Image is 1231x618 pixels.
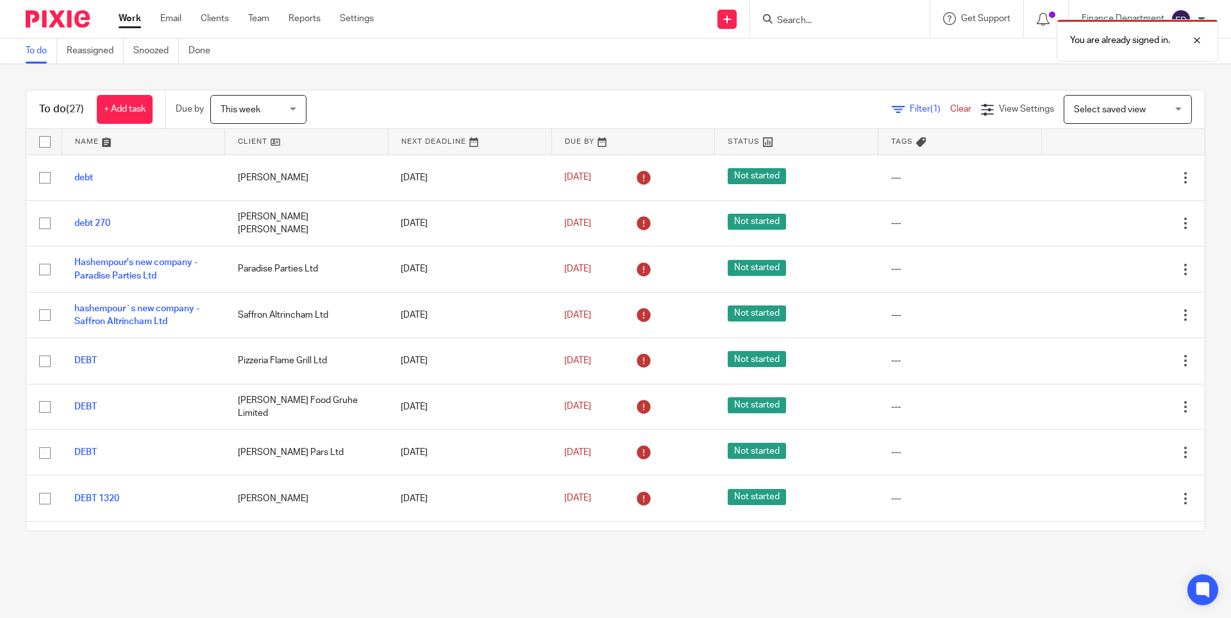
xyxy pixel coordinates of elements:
a: Hashempour's new company - Paradise Parties Ltd [74,258,197,280]
span: [DATE] [564,173,591,182]
span: Not started [728,260,786,276]
span: Not started [728,214,786,230]
div: --- [891,354,1029,367]
td: [DATE] [388,476,551,521]
span: Tags [891,138,913,145]
a: Email [160,12,181,25]
td: [PERSON_NAME] [PERSON_NAME] [225,200,389,246]
a: + Add task [97,95,153,124]
span: Not started [728,168,786,184]
span: [DATE] [564,494,591,502]
span: [DATE] [564,311,591,320]
a: Reassigned [67,39,124,64]
a: debt 270 [74,219,110,228]
td: [DATE] [388,338,551,384]
a: DEBT [74,402,97,411]
p: Due by [176,103,204,116]
td: [DATE] [388,292,551,338]
td: [PERSON_NAME] Food Gruhe Limited [225,384,389,429]
div: --- [891,309,1029,322]
a: Team [248,12,269,25]
div: --- [891,171,1029,184]
h1: To do [39,103,84,116]
td: [DATE] [388,430,551,476]
td: [DATE] [388,521,551,567]
a: Work [119,12,141,25]
a: Clear [950,105,971,114]
p: You are already signed in. [1070,34,1170,47]
span: Filter [910,105,950,114]
span: Not started [728,489,786,505]
span: Not started [728,443,786,459]
a: DEBT 1320 [74,494,119,503]
a: Clients [201,12,229,25]
div: --- [891,217,1029,230]
td: [DATE] [388,384,551,429]
a: To do [26,39,57,64]
a: hashempour`s new company - Saffron Altrincham Ltd [74,304,199,326]
span: Not started [728,351,786,367]
td: [DATE] [388,246,551,292]
td: [DATE] [388,155,551,200]
a: Done [188,39,220,64]
div: --- [891,446,1029,459]
span: [DATE] [564,448,591,457]
td: [PERSON_NAME] [225,155,389,200]
span: (1) [930,105,941,114]
td: [PERSON_NAME] [225,476,389,521]
div: --- [891,400,1029,413]
img: Pixie [26,10,90,28]
a: DEBT [74,356,97,365]
span: Select saved view [1074,105,1146,114]
td: NASTARAN ARIANA [225,521,389,567]
span: [DATE] [564,219,591,228]
td: Pizzeria Flame Grill Ltd [225,338,389,384]
div: --- [891,492,1029,505]
span: Not started [728,305,786,322]
a: debt [74,173,93,182]
span: View Settings [999,105,1054,114]
td: Paradise Parties Ltd [225,246,389,292]
td: [DATE] [388,200,551,246]
a: Snoozed [133,39,179,64]
span: (27) [66,104,84,114]
img: svg%3E [1171,9,1191,30]
td: Saffron Altrincham Ltd [225,292,389,338]
span: This week [221,105,260,114]
a: DEBT [74,448,97,457]
a: Settings [340,12,374,25]
span: [DATE] [564,402,591,411]
span: [DATE] [564,264,591,273]
a: Reports [289,12,321,25]
div: --- [891,262,1029,275]
span: [DATE] [564,356,591,365]
td: [PERSON_NAME] Pars Ltd [225,430,389,476]
span: Not started [728,397,786,413]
